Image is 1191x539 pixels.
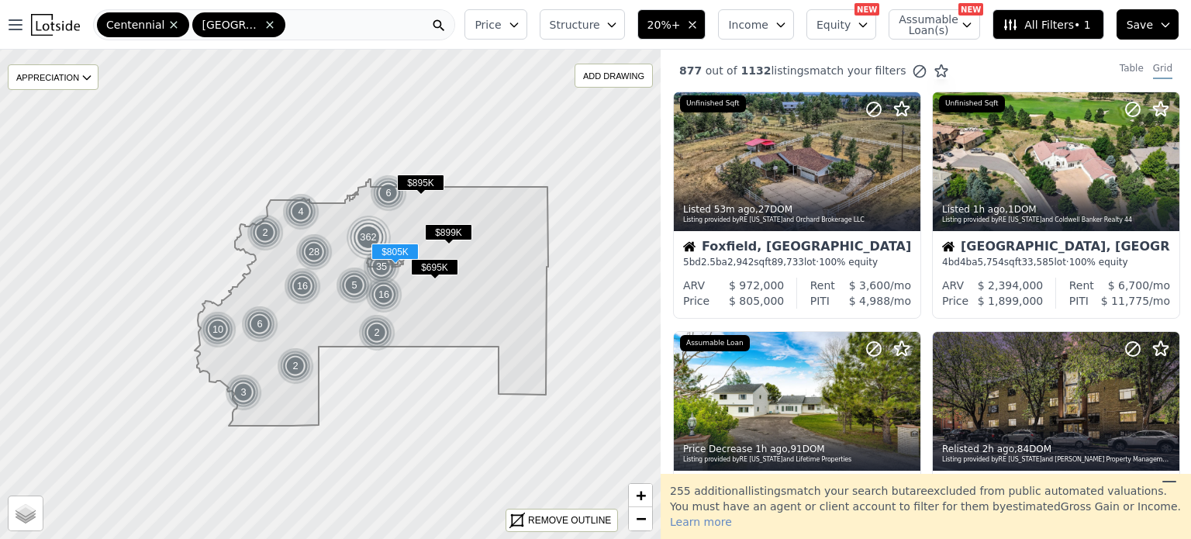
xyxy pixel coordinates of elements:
img: g1.png [370,174,408,212]
img: g1.png [295,233,333,271]
button: Assumable Loan(s) [889,9,980,40]
img: House [683,240,696,253]
div: [GEOGRAPHIC_DATA], [GEOGRAPHIC_DATA] [942,240,1170,256]
span: $ 4,988 [849,295,890,307]
div: 16 [284,268,321,305]
img: g1.png [365,276,403,313]
span: − [636,509,646,528]
button: Structure [540,9,625,40]
div: Unfinished Sqft [939,95,1005,112]
div: ARV [683,278,705,293]
div: Listing provided by RE [US_STATE] and Lifetime Properties [683,455,913,465]
a: Layers [9,496,43,530]
div: 6 [370,174,407,212]
span: + [636,485,646,505]
div: $695K [411,259,458,282]
span: [GEOGRAPHIC_DATA]-[GEOGRAPHIC_DATA]-[GEOGRAPHIC_DATA] [202,17,261,33]
div: Price [683,293,709,309]
div: /mo [835,278,911,293]
div: APPRECIATION [8,64,98,90]
div: NEW [958,3,983,16]
img: House [942,240,955,253]
span: 1132 [737,64,772,77]
div: 6 [241,306,278,343]
time: 2025-08-14 01:34 [973,204,1005,215]
div: Unfinished Sqft [680,95,746,112]
div: /mo [830,293,911,309]
div: Foxfield, [GEOGRAPHIC_DATA] [683,240,911,256]
div: REMOVE OUTLINE [528,513,611,527]
div: Table [1120,62,1144,79]
img: g1.png [284,268,322,305]
span: $ 11,775 [1101,295,1149,307]
div: $899K [425,224,472,247]
img: g1.png [225,374,263,411]
span: 2,942 [727,257,754,268]
div: Listed , 27 DOM [683,203,913,216]
span: $695K [411,259,458,275]
div: $895K [397,174,444,197]
time: 2025-08-14 00:58 [982,444,1014,454]
span: $805K [371,244,419,260]
img: g1.png [247,214,285,251]
div: Listing provided by RE [US_STATE] and Coldwell Banker Realty 44 [942,216,1172,225]
img: g5.png [345,214,392,261]
button: Equity [806,9,876,40]
div: 362 [345,214,392,261]
div: Listed , 1 DOM [942,203,1172,216]
div: 255 additional listing s match your search but are excluded from public automated valuations. You... [661,474,1191,539]
span: $ 1,899,000 [978,295,1044,307]
img: g1.png [363,248,401,285]
div: Relisted , 84 DOM [942,443,1172,455]
span: $ 3,600 [849,279,890,292]
button: 20%+ [637,9,706,40]
div: /mo [1089,293,1170,309]
span: Centennial [106,17,164,33]
span: $ 6,700 [1108,279,1149,292]
div: 5 [336,267,373,304]
div: ARV [942,278,964,293]
span: 5,754 [978,257,1004,268]
time: 2025-08-14 01:30 [755,444,787,454]
a: Zoom in [629,484,652,507]
span: Assumable Loan(s) [899,14,948,36]
span: Save [1127,17,1153,33]
div: Assumable Loan [680,335,750,352]
img: g1.png [282,193,320,230]
div: 2 [358,314,395,351]
div: PITI [810,293,830,309]
a: Listed 53m ago,27DOMListing provided byRE [US_STATE]and Orchard Brokerage LLCUnfinished SqftHouse... [673,92,920,319]
span: match your filters [810,63,906,78]
div: Listing provided by RE [US_STATE] and Orchard Brokerage LLC [683,216,913,225]
button: Save [1117,9,1179,40]
div: PITI [1069,293,1089,309]
span: $895K [397,174,444,191]
div: 10 [199,311,236,348]
div: Price [942,293,968,309]
span: Equity [816,17,851,33]
div: 4 bd 4 ba sqft lot · 100% equity [942,256,1170,268]
div: 2 [247,214,284,251]
img: g1.png [241,306,279,343]
span: $899K [425,224,472,240]
div: Grid [1153,62,1172,79]
span: 877 [679,64,702,77]
div: Rent [810,278,835,293]
span: $ 2,394,000 [978,279,1044,292]
div: 28 [295,233,333,271]
span: Price [475,17,501,33]
img: g1.png [358,314,396,351]
div: 4 [282,193,319,230]
a: Zoom out [629,507,652,530]
div: Price Decrease , 91 DOM [683,443,913,455]
span: Income [728,17,768,33]
span: Structure [550,17,599,33]
div: Listing provided by RE [US_STATE] and [PERSON_NAME] Property Management and Real Estate [942,455,1172,465]
span: 33,585 [1021,257,1054,268]
div: 16 [365,276,402,313]
div: 3 [225,374,262,411]
img: g1.png [336,267,374,304]
div: ADD DRAWING [575,64,652,87]
div: /mo [1094,278,1170,293]
div: NEW [854,3,879,16]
